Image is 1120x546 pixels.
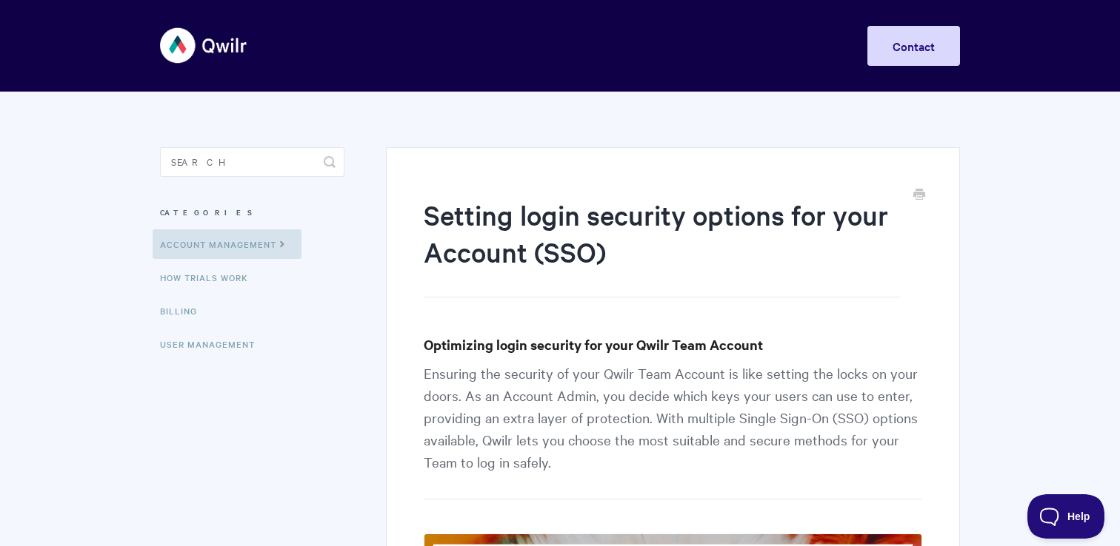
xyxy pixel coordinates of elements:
input: Search [160,147,344,177]
a: User Management [160,329,266,359]
a: How Trials Work [160,263,259,292]
a: Billing [160,296,208,326]
iframe: Toggle Customer Support [1027,494,1105,539]
a: Print this Article [913,187,925,203]
a: Contact [867,26,960,66]
h3: Optimizing login security for your Qwilr Team Account [424,334,922,355]
h3: Categories [160,199,344,226]
a: Account Management [153,229,301,259]
img: Qwilr Help Center [160,18,248,73]
h1: Setting login security options for your Account (SSO) [424,196,900,297]
p: Ensuring the security of your Qwilr Team Account is like setting the locks on your doors. As an A... [424,362,922,499]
